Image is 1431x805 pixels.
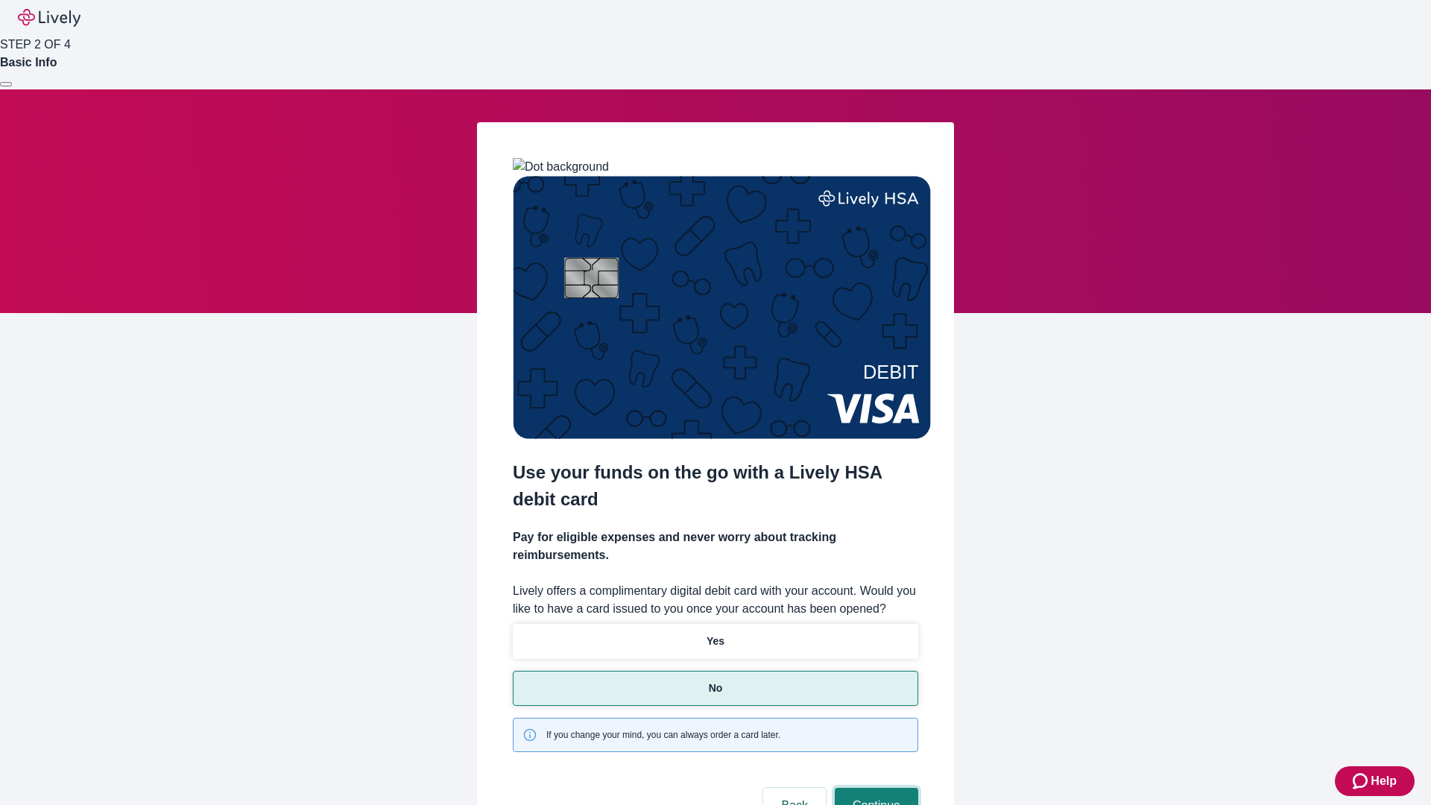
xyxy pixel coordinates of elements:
button: No [513,671,918,706]
img: Dot background [513,158,609,176]
span: Help [1371,772,1397,790]
span: If you change your mind, you can always order a card later. [546,728,780,742]
button: Yes [513,624,918,659]
p: No [709,681,723,696]
label: Lively offers a complimentary digital debit card with your account. Would you like to have a card... [513,582,918,618]
p: Yes [707,634,724,649]
img: Debit card [513,176,931,439]
img: Lively [18,9,80,27]
svg: Zendesk support icon [1353,772,1371,790]
button: Zendesk support iconHelp [1335,766,1415,796]
h2: Use your funds on the go with a Lively HSA debit card [513,459,918,513]
h4: Pay for eligible expenses and never worry about tracking reimbursements. [513,528,918,564]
